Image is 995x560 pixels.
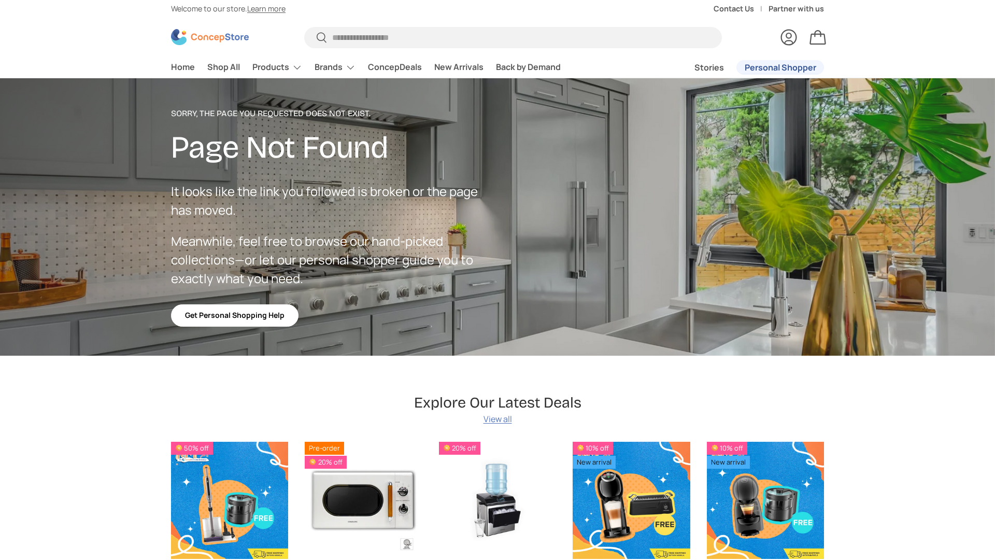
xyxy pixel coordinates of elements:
[305,442,344,455] span: Pre-order
[496,57,561,77] a: Back by Demand
[707,442,824,559] a: Nescafé Dolce Gusto Piccolo XS
[171,232,497,288] p: Meanwhile, feel free to browse our hand-picked collections—or let our personal shopper guide you ...
[694,58,724,78] a: Stories
[714,3,769,15] a: Contact Us
[573,442,690,559] a: Nescafé Dolce Gusto Genio S Plus
[171,107,497,120] p: Sorry, the page you requested does not exist.
[171,57,561,78] nav: Primary
[573,442,613,455] span: 10% off
[171,442,213,455] span: 50% off
[707,442,747,455] span: 10% off
[670,57,824,78] nav: Secondary
[745,63,816,72] span: Personal Shopper
[171,29,249,45] img: ConcepStore
[315,57,356,78] a: Brands
[414,393,581,412] h2: Explore Our Latest Deals
[305,442,422,559] a: Condura Vintage Style 20L Microwave Oven
[246,57,308,78] summary: Products
[305,456,346,469] span: 20% off
[252,57,302,78] a: Products
[171,3,286,15] p: Welcome to our store.
[434,57,484,77] a: New Arrivals
[769,3,824,15] a: Partner with us
[171,182,497,219] p: It looks like the link you followed is broken or the page has moved.
[484,413,512,425] a: View all
[736,60,824,75] a: Personal Shopper
[171,304,298,327] a: Get Personal Shopping Help
[207,57,240,77] a: Shop All
[368,57,422,77] a: ConcepDeals
[439,442,556,559] a: Condura Large Capacity Ice Maker
[247,4,286,13] a: Learn more
[707,456,750,469] span: New arrival
[171,128,497,167] h2: Page Not Found
[573,456,616,469] span: New arrival
[171,57,195,77] a: Home
[439,442,480,455] span: 20% off
[171,442,288,559] a: Shark EvoPower System IQ+ AED (CS851)
[308,57,362,78] summary: Brands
